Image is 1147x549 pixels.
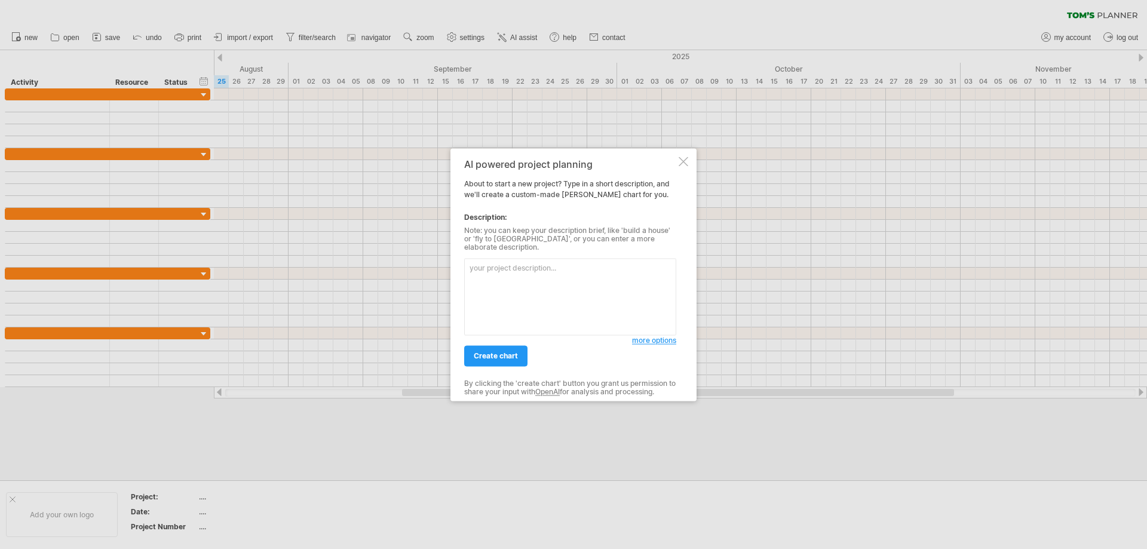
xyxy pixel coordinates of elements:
a: OpenAI [535,388,560,397]
a: more options [632,335,676,346]
div: Description: [464,212,676,223]
a: create chart [464,345,528,366]
span: create chart [474,351,518,360]
div: By clicking the 'create chart' button you grant us permission to share your input with for analys... [464,379,676,397]
span: more options [632,336,676,345]
div: About to start a new project? Type in a short description, and we'll create a custom-made [PERSON... [464,159,676,390]
div: Note: you can keep your description brief, like 'build a house' or 'fly to [GEOGRAPHIC_DATA]', or... [464,226,676,252]
div: AI powered project planning [464,159,676,170]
